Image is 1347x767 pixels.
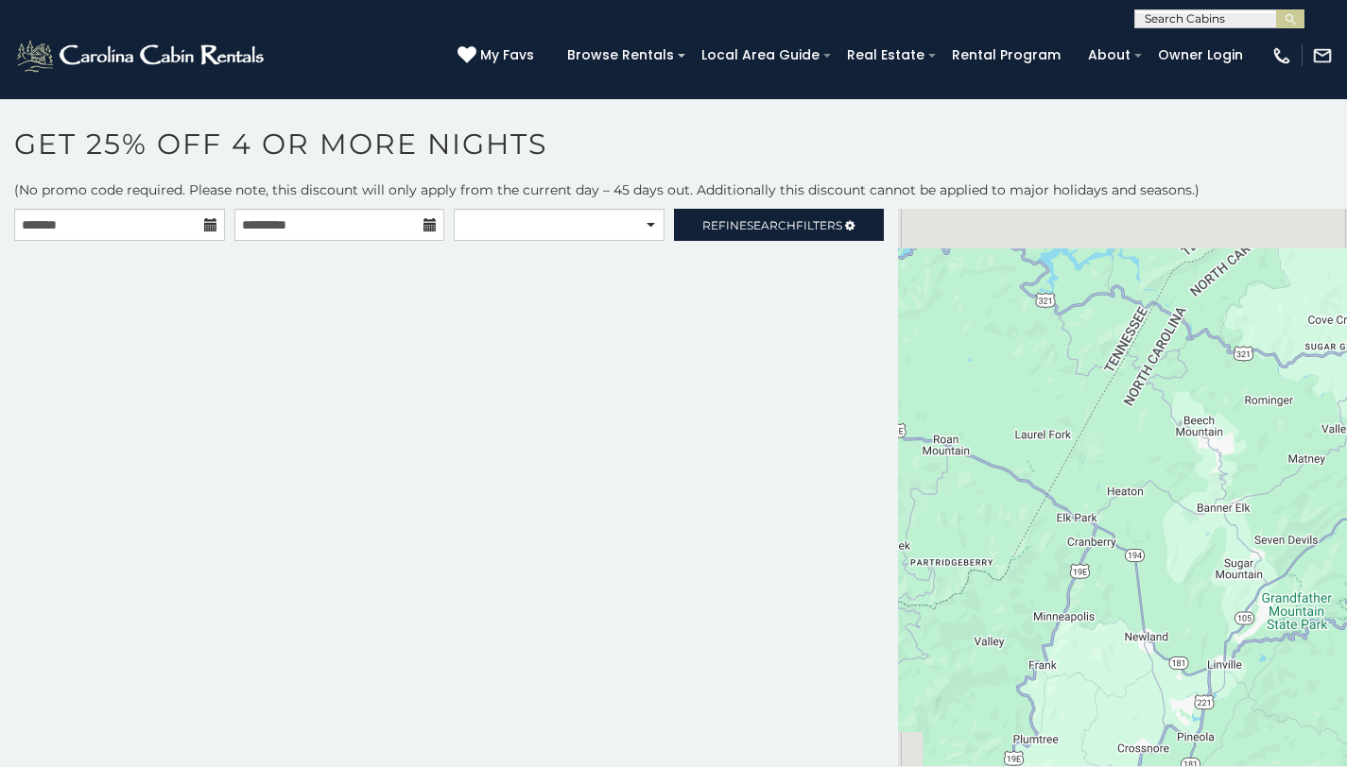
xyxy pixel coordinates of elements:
[674,209,885,241] a: RefineSearchFilters
[14,37,269,75] img: White-1-2.png
[747,218,796,232] span: Search
[1079,41,1140,70] a: About
[1271,45,1292,66] img: phone-regular-white.png
[692,41,829,70] a: Local Area Guide
[558,41,683,70] a: Browse Rentals
[702,218,842,232] span: Refine Filters
[480,45,534,65] span: My Favs
[942,41,1070,70] a: Rental Program
[458,45,539,66] a: My Favs
[838,41,934,70] a: Real Estate
[1148,41,1252,70] a: Owner Login
[1312,45,1333,66] img: mail-regular-white.png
